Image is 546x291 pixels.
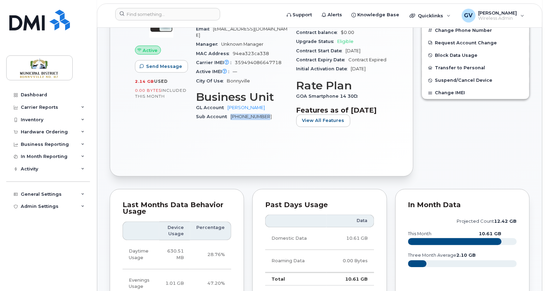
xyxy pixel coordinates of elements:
[326,273,374,286] td: 10.61 GB
[231,114,272,120] a: [PHONE_NUMBER]
[317,8,347,22] a: Alerts
[227,78,250,83] span: Bonnyville
[221,42,263,47] span: Unknown Manager
[341,30,355,35] span: $0.00
[265,273,326,286] td: Total
[190,240,231,270] td: 28.76%
[233,69,237,74] span: —
[478,10,517,16] span: [PERSON_NAME]
[115,8,220,20] input: Find something...
[265,228,326,250] td: Domestic Data
[351,66,366,71] span: [DATE]
[190,222,231,241] th: Percentage
[135,60,188,73] button: Send Message
[282,8,317,22] a: Support
[196,69,233,74] span: Active IMEI
[196,91,288,104] h3: Business Unit
[296,106,388,115] h3: Features as of [DATE]
[196,105,227,111] span: GL Account
[196,114,231,120] span: Sub Account
[235,60,281,65] span: 359494086647718
[405,9,456,23] div: Quicklinks
[408,202,517,209] div: In Month Data
[464,11,473,20] span: GV
[135,79,154,84] span: 2.14 GB
[422,74,529,87] button: Suspend/Cancel Device
[422,24,529,37] button: Change Phone Number
[196,60,235,65] span: Carrier IMEI
[422,87,529,99] button: Change IMEI
[265,202,374,209] div: Past Days Usage
[296,39,338,44] span: Upgrade Status
[143,47,158,54] span: Active
[196,42,221,47] span: Manager
[479,231,502,237] text: 10.61 GB
[408,253,476,258] text: three month average
[358,11,400,18] span: Knowledge Base
[349,57,387,62] span: Contract Expired
[135,88,161,93] span: 0.00 Bytes
[408,231,432,237] text: this month
[478,16,517,21] span: Wireless Admin
[196,51,233,56] span: MAC Address
[296,115,350,127] button: View All Features
[296,79,388,92] h3: Rate Plan
[457,219,517,224] text: projected count
[296,48,346,53] span: Contract Start Date
[123,240,159,270] td: Daytime Usage
[418,13,444,18] span: Quicklinks
[265,250,326,273] td: Roaming Data
[154,79,168,84] span: used
[346,48,361,53] span: [DATE]
[196,78,227,83] span: City Of Use
[328,11,342,18] span: Alerts
[422,49,529,62] button: Block Data Usage
[422,62,529,74] button: Transfer to Personal
[494,219,517,224] tspan: 12.42 GB
[296,57,349,62] span: Contract Expiry Date
[227,105,265,111] a: [PERSON_NAME]
[347,8,404,22] a: Knowledge Base
[233,51,269,56] span: 94ea323ca338
[435,78,493,83] span: Suspend/Cancel Device
[196,26,213,32] span: Email
[146,63,182,70] span: Send Message
[159,240,190,270] td: 630.51 MB
[159,222,190,241] th: Device Usage
[123,202,231,215] div: Last Months Data Behavior Usage
[326,215,374,227] th: Data
[326,228,374,250] td: 10.61 GB
[293,11,312,18] span: Support
[338,39,354,44] span: Eligible
[422,37,529,49] button: Request Account Change
[296,94,361,99] span: GOA Smartphone 14 30D
[457,9,529,23] div: Gerry Valenzuela
[296,30,341,35] span: Contract balance
[302,117,344,124] span: View All Features
[296,66,351,71] span: Initial Activation Date
[457,253,476,258] tspan: 2.10 GB
[326,250,374,273] td: 0.00 Bytes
